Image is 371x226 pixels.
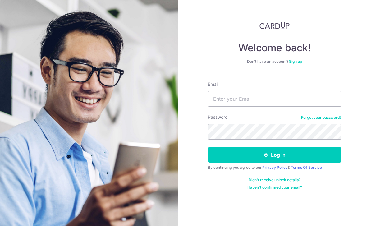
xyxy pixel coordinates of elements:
div: By continuing you agree to our & [208,165,341,170]
a: Forgot your password? [301,115,341,120]
a: Didn't receive unlock details? [249,178,300,182]
div: Don’t have an account? [208,59,341,64]
a: Haven't confirmed your email? [247,185,302,190]
h4: Welcome back! [208,42,341,54]
img: CardUp Logo [259,22,290,29]
a: Privacy Policy [262,165,288,170]
label: Email [208,81,218,87]
a: Sign up [289,59,302,64]
button: Log in [208,147,341,163]
label: Password [208,114,228,120]
input: Enter your Email [208,91,341,107]
a: Terms Of Service [291,165,322,170]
